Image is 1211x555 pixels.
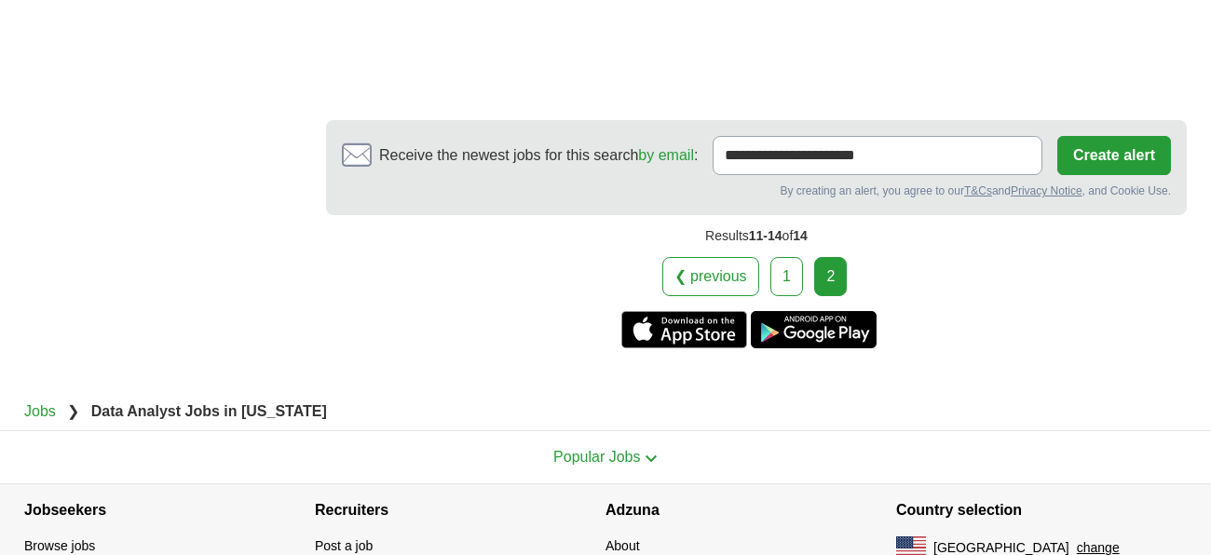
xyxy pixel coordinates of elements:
[24,403,56,419] a: Jobs
[793,228,808,243] span: 14
[67,403,79,419] span: ❯
[751,311,877,348] a: Get the Android app
[379,144,698,167] span: Receive the newest jobs for this search :
[326,215,1187,257] div: Results of
[662,257,759,296] a: ❮ previous
[770,257,803,296] a: 1
[638,147,694,163] a: by email
[315,538,373,553] a: Post a job
[645,454,658,463] img: toggle icon
[91,403,327,419] strong: Data Analyst Jobs in [US_STATE]
[749,228,782,243] span: 11-14
[814,257,847,296] div: 2
[621,311,747,348] a: Get the iPhone app
[24,538,95,553] a: Browse jobs
[896,484,1187,536] h4: Country selection
[605,538,640,553] a: About
[342,183,1171,199] div: By creating an alert, you agree to our and , and Cookie Use.
[964,184,992,197] a: T&Cs
[553,449,640,465] span: Popular Jobs
[1011,184,1082,197] a: Privacy Notice
[1057,136,1171,175] button: Create alert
